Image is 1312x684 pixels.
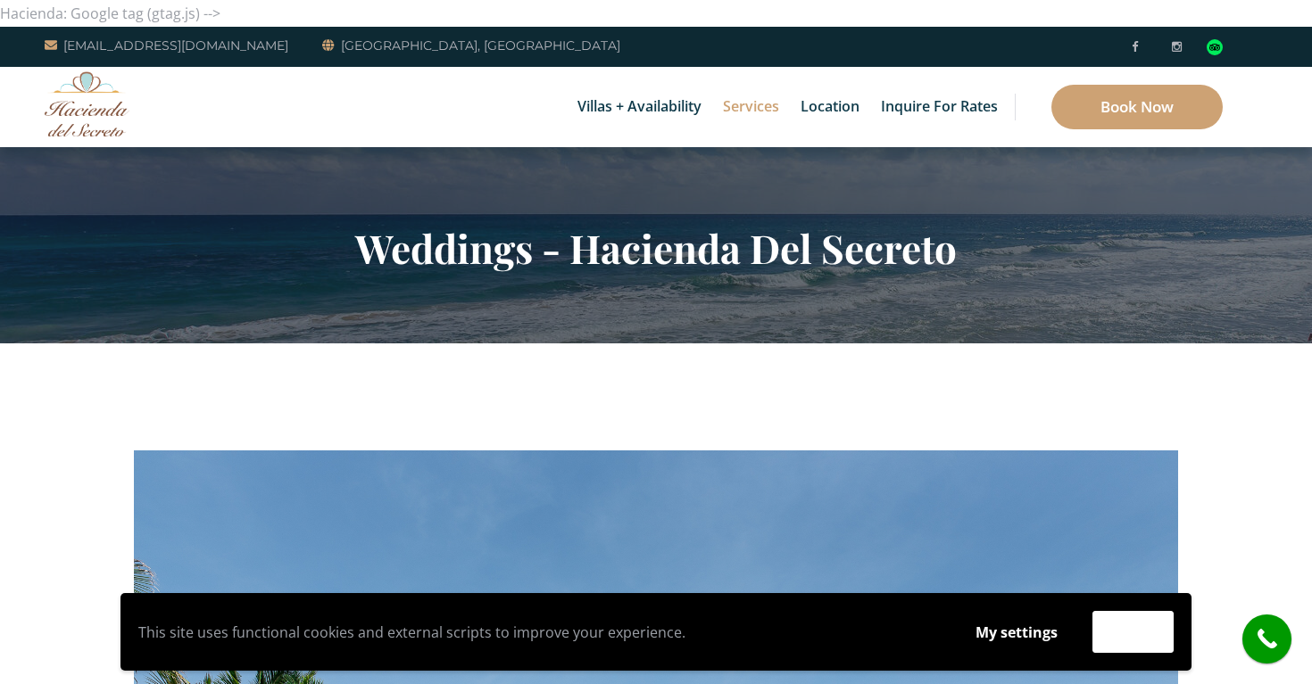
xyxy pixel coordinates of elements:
[134,225,1178,271] h2: Weddings - Hacienda Del Secreto
[1242,614,1291,663] a: call
[1092,611,1174,653] button: Accept
[1207,39,1223,55] img: Tripadvisor_logomark.svg
[45,71,129,136] img: Awesome Logo
[1051,85,1223,129] a: Book Now
[1247,619,1287,659] i: call
[569,67,710,147] a: Villas + Availability
[792,67,868,147] a: Location
[45,35,288,56] a: [EMAIL_ADDRESS][DOMAIN_NAME]
[714,67,788,147] a: Services
[959,612,1075,653] button: My settings
[1207,39,1223,55] div: Read traveler reviews on Tripadvisor
[322,35,620,56] a: [GEOGRAPHIC_DATA], [GEOGRAPHIC_DATA]
[138,619,941,646] p: This site uses functional cookies and external scripts to improve your experience.
[872,67,1007,147] a: Inquire for Rates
